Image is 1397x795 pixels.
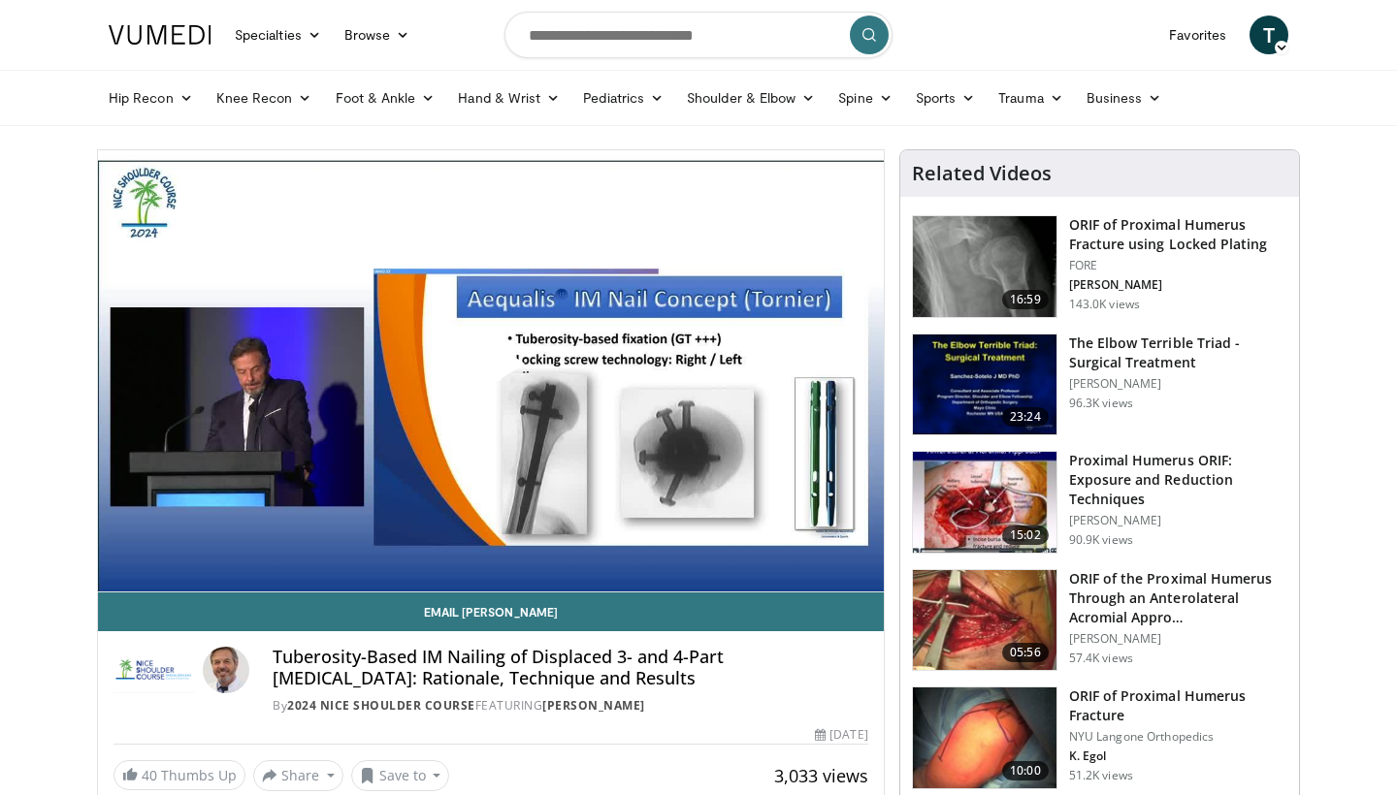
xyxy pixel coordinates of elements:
[913,687,1056,788] img: 270515_0000_1.png.150x105_q85_crop-smart_upscale.jpg
[987,79,1075,117] a: Trauma
[912,334,1287,436] a: 23:24 The Elbow Terrible Triad - Surgical Treatment [PERSON_NAME] 96.3K views
[203,647,249,693] img: Avatar
[142,766,157,784] span: 40
[815,726,867,744] div: [DATE]
[774,764,868,787] span: 3,033 views
[912,569,1287,672] a: 05:56 ORIF of the Proximal Humerus Through an Anterolateral Acromial Appro… [PERSON_NAME] 57.4K v...
[1069,686,1287,725] h3: ORIF of Proximal Humerus Fracture
[571,79,675,117] a: Pediatrics
[1069,334,1287,372] h3: The Elbow Terrible Triad - Surgical Treatment
[98,150,884,592] video-js: Video Player
[1069,532,1133,548] p: 90.9K views
[273,647,867,688] h4: Tuberosity-Based IM Nailing of Displaced 3- and 4-Part [MEDICAL_DATA]: Rationale, Technique and R...
[1069,748,1287,764] p: K. Egol
[97,79,205,117] a: Hip Recon
[98,592,884,631] a: Email [PERSON_NAME]
[316,276,666,466] button: Play Video
[912,215,1287,318] a: 16:59 ORIF of Proximal Humerus Fracture using Locked Plating FORE [PERSON_NAME] 143.0K views
[1069,451,1287,509] h3: Proximal Humerus ORIF: Exposure and Reduction Techniques
[904,79,988,117] a: Sports
[109,25,211,45] img: VuMedi Logo
[1069,569,1287,627] h3: ORIF of the Proximal Humerus Through an Anterolateral Acromial Appro…
[1069,376,1287,392] p: [PERSON_NAME]
[287,697,475,714] a: 2024 Nice Shoulder Course
[253,760,343,791] button: Share
[1157,16,1238,54] a: Favorites
[1250,16,1288,54] a: T
[675,79,827,117] a: Shoulder & Elbow
[1069,631,1287,647] p: [PERSON_NAME]
[912,162,1052,185] h4: Related Videos
[1069,729,1287,745] p: NYU Langone Orthopedics
[1002,525,1049,545] span: 15:02
[542,697,645,714] a: [PERSON_NAME]
[273,697,867,715] div: By FEATURING
[1069,651,1133,666] p: 57.4K views
[446,79,571,117] a: Hand & Wrist
[1075,79,1174,117] a: Business
[913,452,1056,553] img: gardener_hum_1.png.150x105_q85_crop-smart_upscale.jpg
[351,760,450,791] button: Save to
[1002,290,1049,309] span: 16:59
[205,79,324,117] a: Knee Recon
[114,760,245,790] a: 40 Thumbs Up
[1069,396,1133,411] p: 96.3K views
[827,79,903,117] a: Spine
[1002,761,1049,780] span: 10:00
[1002,407,1049,427] span: 23:24
[913,216,1056,317] img: Mighell_-_Locked_Plating_for_Proximal_Humerus_Fx_100008672_2.jpg.150x105_q85_crop-smart_upscale.jpg
[1069,215,1287,254] h3: ORIF of Proximal Humerus Fracture using Locked Plating
[324,79,447,117] a: Foot & Ankle
[223,16,333,54] a: Specialties
[912,686,1287,789] a: 10:00 ORIF of Proximal Humerus Fracture NYU Langone Orthopedics K. Egol 51.2K views
[913,570,1056,671] img: gardner_3.png.150x105_q85_crop-smart_upscale.jpg
[114,647,195,693] img: 2024 Nice Shoulder Course
[1069,513,1287,528] p: [PERSON_NAME]
[504,12,893,58] input: Search topics, interventions
[1069,297,1140,312] p: 143.0K views
[1002,643,1049,662] span: 05:56
[333,16,422,54] a: Browse
[1069,768,1133,783] p: 51.2K views
[913,334,1056,435] img: 162531_0000_1.png.150x105_q85_crop-smart_upscale.jpg
[1069,277,1287,293] p: [PERSON_NAME]
[1069,258,1287,273] p: FORE
[912,451,1287,554] a: 15:02 Proximal Humerus ORIF: Exposure and Reduction Techniques [PERSON_NAME] 90.9K views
